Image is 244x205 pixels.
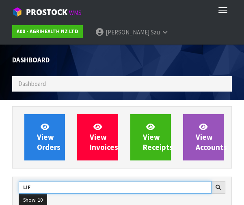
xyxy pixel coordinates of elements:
span: View Invoices [90,122,118,152]
a: ViewReceipts [130,114,171,160]
span: ProStock [26,7,67,17]
img: cube-alt.png [12,7,22,17]
a: A00 - AGRIHEALTH NZ LTD [12,25,83,38]
span: Dashboard [18,80,46,88]
span: View Orders [37,122,60,152]
strong: A00 - AGRIHEALTH NZ LTD [17,28,78,35]
small: WMS [69,9,82,17]
input: Search clients [19,181,212,194]
a: ViewAccounts [183,114,224,160]
a: ViewInvoices [77,114,118,160]
span: [PERSON_NAME] [106,28,149,36]
span: Dashboard [12,56,50,64]
span: View Receipts [143,122,173,152]
span: View Accounts [196,122,227,152]
a: ViewOrders [24,114,65,160]
span: Sau [151,28,160,36]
